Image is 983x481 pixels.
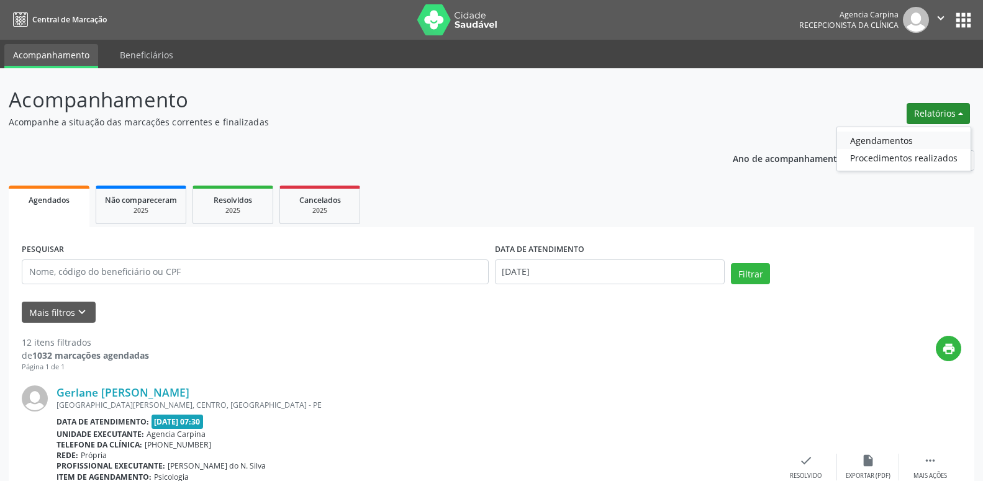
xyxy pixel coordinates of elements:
p: Acompanhe a situação das marcações correntes e finalizadas [9,115,685,128]
i:  [934,11,948,25]
button: Mais filtroskeyboard_arrow_down [22,302,96,323]
span: Agendados [29,195,70,205]
b: Profissional executante: [57,461,165,471]
i: check [799,454,813,467]
b: Telefone da clínica: [57,439,142,450]
span: Própria [81,450,107,461]
div: Resolvido [790,472,822,480]
p: Ano de acompanhamento [733,150,843,166]
a: Agendamentos [837,132,971,149]
i: insert_drive_file [861,454,875,467]
button: apps [953,9,974,31]
button: print [936,336,961,361]
div: Exportar (PDF) [846,472,890,480]
img: img [903,7,929,33]
span: Resolvidos [214,195,252,205]
button: Relatórios [907,103,970,124]
span: Não compareceram [105,195,177,205]
span: Recepcionista da clínica [799,20,899,30]
strong: 1032 marcações agendadas [32,349,149,361]
img: img [22,385,48,411]
div: 2025 [289,206,351,215]
span: Agencia Carpina [147,429,206,439]
div: Página 1 de 1 [22,362,149,372]
div: 2025 [202,206,264,215]
div: 2025 [105,206,177,215]
a: Gerlane [PERSON_NAME] [57,385,189,399]
a: Beneficiários [111,44,182,66]
b: Rede: [57,450,78,461]
button:  [929,7,953,33]
i:  [923,454,937,467]
i: print [942,342,956,356]
label: DATA DE ATENDIMENTO [495,240,584,259]
span: Central de Marcação [32,14,107,25]
label: PESQUISAR [22,240,64,259]
div: de [22,349,149,362]
div: Mais ações [913,472,947,480]
ul: Relatórios [836,127,971,171]
a: Acompanhamento [4,44,98,68]
b: Data de atendimento: [57,416,149,427]
b: Unidade executante: [57,429,144,439]
a: Central de Marcação [9,9,107,30]
p: Acompanhamento [9,84,685,115]
div: [GEOGRAPHIC_DATA][PERSON_NAME], CENTRO, [GEOGRAPHIC_DATA] - PE [57,400,775,410]
input: Selecione um intervalo [495,259,725,284]
i: keyboard_arrow_down [75,305,89,319]
span: Cancelados [299,195,341,205]
span: [PERSON_NAME] do N. Silva [168,461,266,471]
a: Procedimentos realizados [837,149,971,166]
div: 12 itens filtrados [22,336,149,349]
span: [PHONE_NUMBER] [145,439,211,450]
div: Agencia Carpina [799,9,899,20]
button: Filtrar [731,263,770,284]
input: Nome, código do beneficiário ou CPF [22,259,489,284]
span: [DATE] 07:30 [152,415,204,429]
